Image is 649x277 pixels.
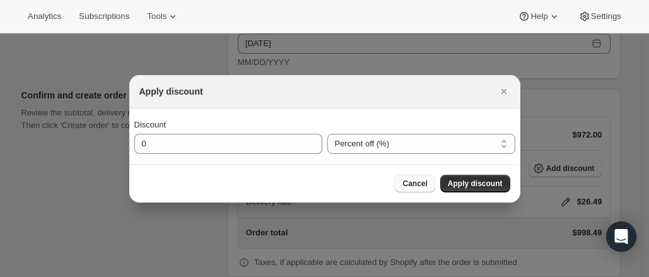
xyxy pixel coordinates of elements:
span: Tools [147,11,167,21]
h2: Apply discount [139,85,203,98]
span: Help [530,11,547,21]
button: Help [510,8,568,25]
button: Tools [139,8,187,25]
div: Open Intercom Messenger [606,221,636,252]
button: Cancel [395,175,435,192]
span: Cancel [402,179,427,189]
button: Close [495,83,513,100]
span: Apply discount [448,179,503,189]
button: Settings [571,8,629,25]
span: Analytics [28,11,61,21]
button: Analytics [20,8,69,25]
span: Discount [134,120,167,129]
button: Apply discount [440,175,510,192]
span: Subscriptions [79,11,129,21]
span: Settings [591,11,621,21]
button: Subscriptions [71,8,137,25]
